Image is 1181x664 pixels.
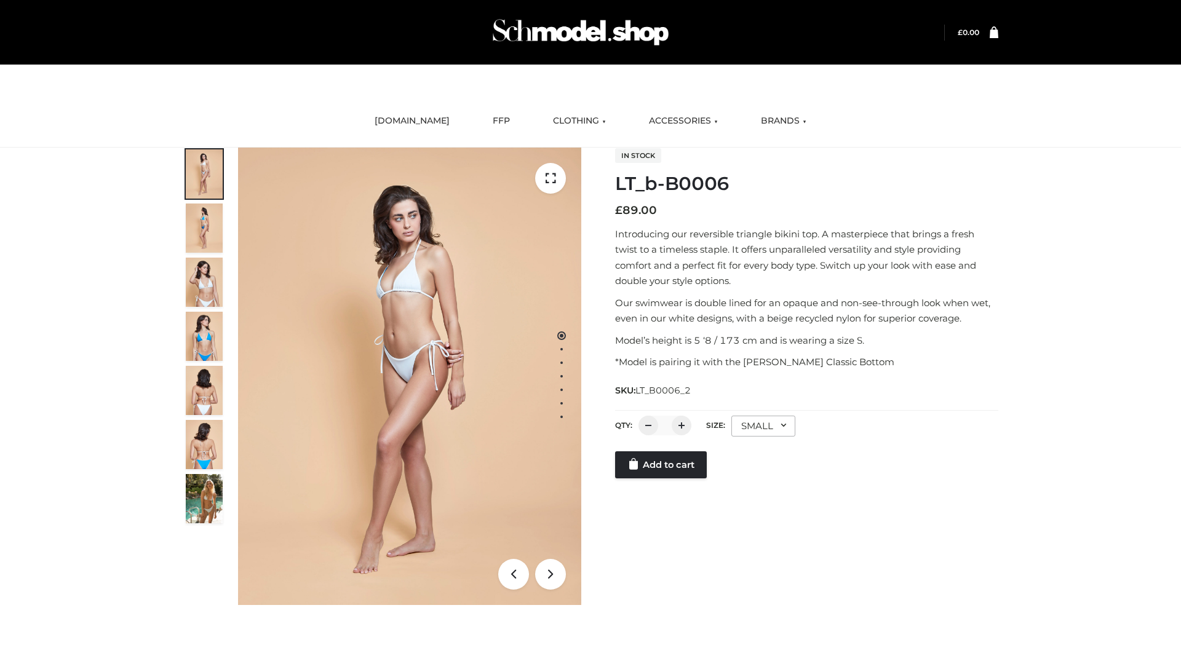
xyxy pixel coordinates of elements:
[186,258,223,307] img: ArielClassicBikiniTop_CloudNine_AzureSky_OW114ECO_3-scaled.jpg
[186,474,223,523] img: Arieltop_CloudNine_AzureSky2.jpg
[186,312,223,361] img: ArielClassicBikiniTop_CloudNine_AzureSky_OW114ECO_4-scaled.jpg
[640,108,727,135] a: ACCESSORIES
[958,28,979,37] bdi: 0.00
[615,421,632,430] label: QTY:
[488,8,673,57] img: Schmodel Admin 964
[615,295,998,326] p: Our swimwear is double lined for an opaque and non-see-through look when wet, even in our white d...
[483,108,519,135] a: FFP
[635,385,691,396] span: LT_B0006_2
[615,451,707,478] a: Add to cart
[544,108,615,135] a: CLOTHING
[615,148,661,163] span: In stock
[731,416,795,437] div: SMALL
[238,148,581,605] img: LT_b-B0006
[958,28,963,37] span: £
[186,204,223,253] img: ArielClassicBikiniTop_CloudNine_AzureSky_OW114ECO_2-scaled.jpg
[615,383,692,398] span: SKU:
[752,108,816,135] a: BRANDS
[615,173,998,195] h1: LT_b-B0006
[186,420,223,469] img: ArielClassicBikiniTop_CloudNine_AzureSky_OW114ECO_8-scaled.jpg
[365,108,459,135] a: [DOMAIN_NAME]
[615,226,998,289] p: Introducing our reversible triangle bikini top. A masterpiece that brings a fresh twist to a time...
[706,421,725,430] label: Size:
[615,333,998,349] p: Model’s height is 5 ‘8 / 173 cm and is wearing a size S.
[186,366,223,415] img: ArielClassicBikiniTop_CloudNine_AzureSky_OW114ECO_7-scaled.jpg
[615,204,622,217] span: £
[958,28,979,37] a: £0.00
[186,149,223,199] img: ArielClassicBikiniTop_CloudNine_AzureSky_OW114ECO_1-scaled.jpg
[615,204,657,217] bdi: 89.00
[615,354,998,370] p: *Model is pairing it with the [PERSON_NAME] Classic Bottom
